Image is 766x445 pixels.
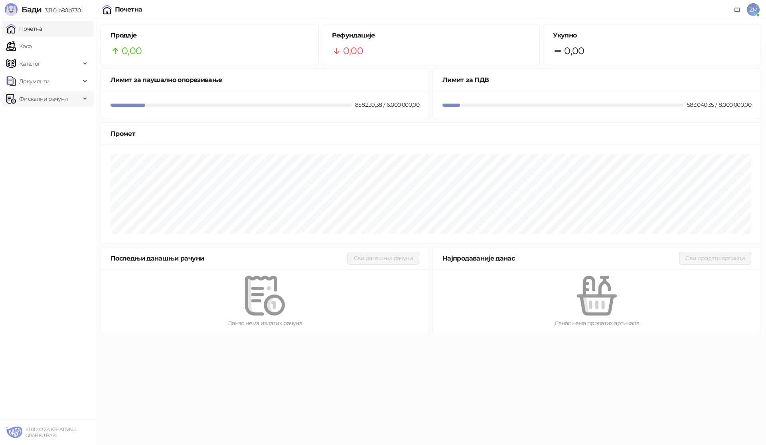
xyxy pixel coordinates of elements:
h5: Продаје [111,31,309,40]
span: Фискални рачуни [19,91,68,107]
a: Каса [6,38,32,54]
a: Почетна [6,21,42,37]
img: 64x64-companyLogo-4d0a4515-02ce-43d0-8af4-3da660a44a69.png [6,424,22,440]
div: Данас нема издатих рачуна [114,319,416,327]
div: Лимит за паушално опорезивање [111,75,419,85]
div: Данас нема продатих артикала [446,319,748,327]
div: 583.040,35 / 8.000.000,00 [685,100,753,109]
span: 0,00 [122,43,142,59]
span: ZM [747,3,760,16]
span: 0,00 [564,43,584,59]
img: Logo [5,3,18,16]
button: Сви данашњи рачуни [347,252,419,265]
span: Бади [22,5,41,14]
small: STUDIO ZA KREATIVNU GRAFIKU BABL [26,427,76,438]
div: Промет [111,129,751,139]
div: Лимит за ПДВ [442,75,751,85]
div: Почетна [115,6,142,13]
h5: Укупно [553,31,751,40]
span: 3.11.0-b80b730 [41,7,81,14]
span: Документи [19,73,49,89]
button: Сви продати артикли [679,252,751,265]
div: Последњи данашњи рачуни [111,253,347,263]
span: Каталог [19,56,41,72]
div: 858.239,38 / 6.000.000,00 [353,100,421,109]
h5: Рефундације [332,31,530,40]
a: Документација [731,3,744,16]
div: Најпродаваније данас [442,253,679,263]
span: 0,00 [343,43,363,59]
